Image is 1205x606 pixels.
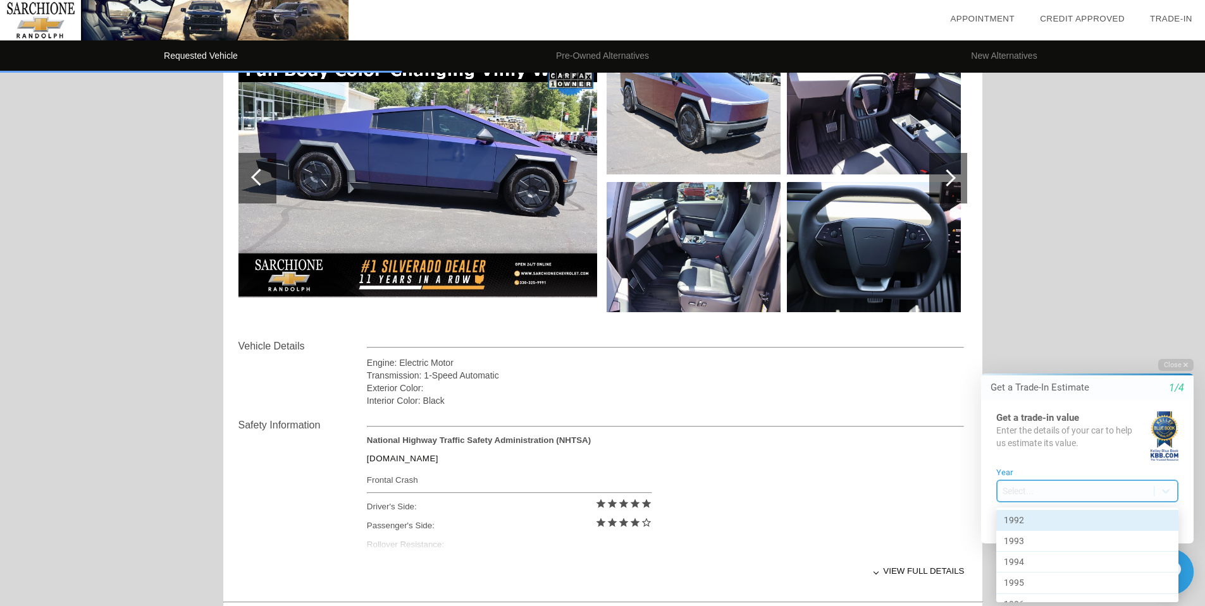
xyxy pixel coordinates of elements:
[641,517,652,528] i: star_border
[367,356,965,369] div: Engine: Electric Motor
[367,394,965,407] div: Interior Color: Black
[238,418,367,433] div: Safety Information
[607,517,618,528] i: star
[367,472,652,488] div: Frontal Crash
[402,40,803,73] li: Pre-Owned Alternatives
[950,14,1015,23] a: Appointment
[42,246,224,267] div: 1996
[238,59,597,298] img: image.aspx
[955,348,1205,606] iframe: Chat Assistance
[787,44,961,174] img: image.aspx
[641,498,652,509] i: star
[595,498,607,509] i: star
[367,435,591,445] strong: National Highway Traffic Safety Administration (NHTSA)
[803,40,1205,73] li: New Alternatives
[629,517,641,528] i: star
[367,454,438,463] a: [DOMAIN_NAME]
[607,44,781,174] img: image.aspx
[629,498,641,509] i: star
[618,498,629,509] i: star
[367,555,965,586] div: View full details
[607,498,618,509] i: star
[238,339,367,354] div: Vehicle Details
[607,182,781,312] img: image.aspx
[595,517,607,528] i: star
[618,517,629,528] i: star
[367,369,965,382] div: Transmission: 1-Speed Automatic
[1150,14,1192,23] a: Trade-In
[367,382,965,394] div: Exterior Color:
[787,182,961,312] img: image.aspx
[367,497,652,516] div: Driver's Side:
[367,516,652,535] div: Passenger's Side:
[1040,14,1125,23] a: Credit Approved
